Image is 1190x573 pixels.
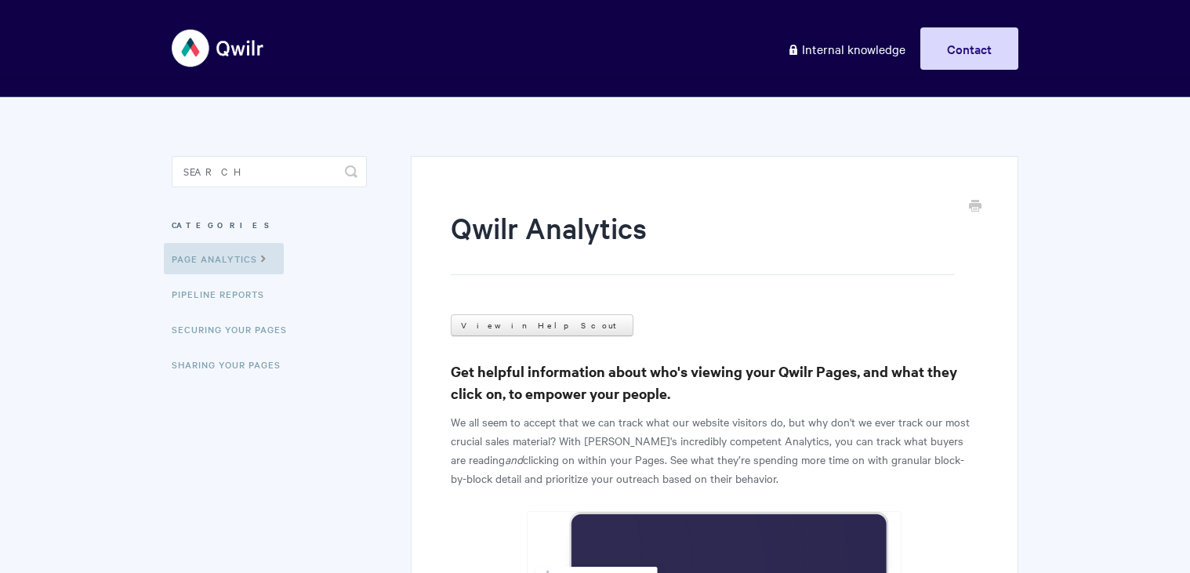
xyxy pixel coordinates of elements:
[164,243,284,274] a: Page Analytics
[172,19,265,78] img: Qwilr Help Center
[451,361,978,404] h3: Get helpful information about who's viewing your Qwilr Pages, and what they click on, to empower ...
[920,27,1018,70] a: Contact
[172,211,367,239] h3: Categories
[505,452,523,467] em: and
[172,349,292,380] a: Sharing Your Pages
[775,27,917,70] a: Internal knowledge
[451,314,633,336] a: View in Help Scout
[172,314,299,345] a: Securing Your Pages
[172,278,276,310] a: Pipeline reports
[172,156,367,187] input: Search
[451,208,955,275] h1: Qwilr Analytics
[451,412,978,488] p: We all seem to accept that we can track what our website visitors do, but why don't we ever track...
[969,198,981,216] a: Print this Article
